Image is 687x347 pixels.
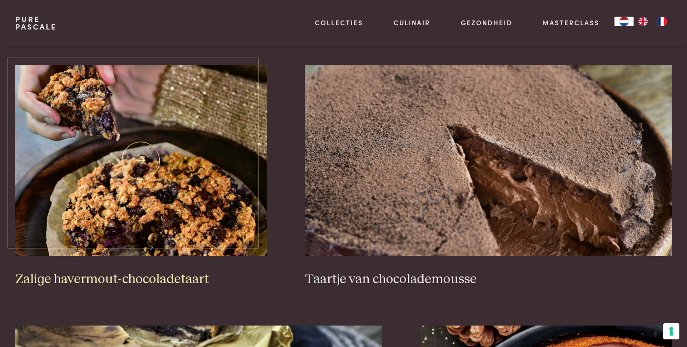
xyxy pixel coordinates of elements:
h3: Zalige havermout-chocoladetaart [15,271,267,288]
a: Collecties [315,18,363,28]
a: Culinair [394,18,430,28]
div: Language [614,17,634,26]
a: Taartje van chocolademousse Taartje van chocolademousse [305,65,672,287]
a: FR [653,17,672,26]
a: Zalige havermout-chocoladetaart Zalige havermout-chocoladetaart [15,65,267,287]
button: Uw voorkeuren voor toestemming voor trackingtechnologieën [663,323,679,339]
img: Taartje van chocolademousse [305,65,672,256]
a: NL [614,17,634,26]
a: EN [634,17,653,26]
a: Masterclass [542,18,599,28]
aside: Language selected: Nederlands [614,17,672,26]
a: Gezondheid [461,18,512,28]
img: Zalige havermout-chocoladetaart [15,65,267,256]
h3: Taartje van chocolademousse [305,271,672,288]
ul: Language list [634,17,672,26]
a: PurePascale [15,15,57,31]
